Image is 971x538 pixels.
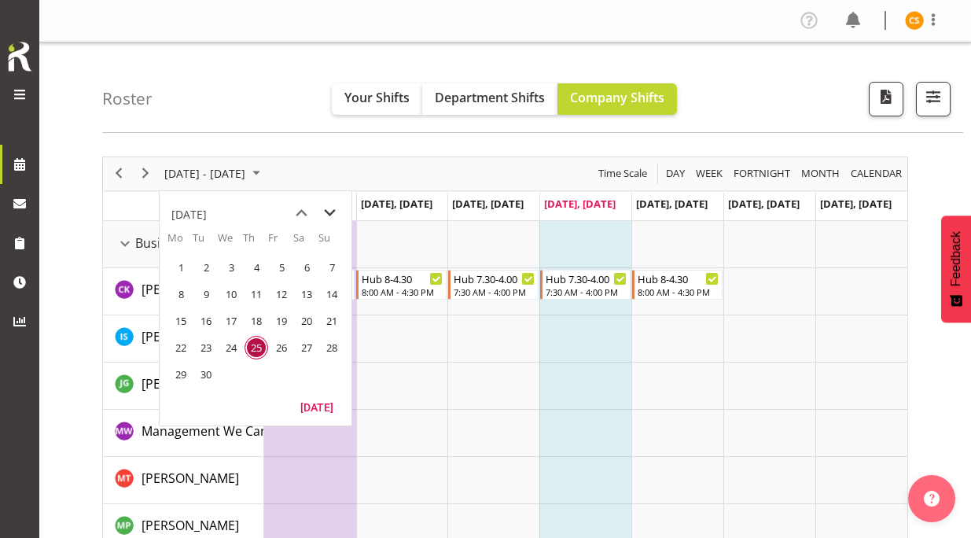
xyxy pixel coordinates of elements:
[540,270,631,300] div: Chloe Kim"s event - Hub 7.30-4.00 Begin From Thursday, September 25, 2025 at 7:30:00 AM GMT+12:00...
[142,374,239,393] a: [PERSON_NAME]
[820,197,892,211] span: [DATE], [DATE]
[103,410,264,457] td: Management We Care resource
[270,282,293,306] span: Friday, September 12, 2025
[799,164,843,183] button: Timeline Month
[557,83,677,115] button: Company Shifts
[869,82,903,116] button: Download a PDF of the roster according to the set date range.
[597,164,649,183] span: Time Scale
[245,309,268,333] span: Thursday, September 18, 2025
[905,11,924,30] img: catherine-stewart11254.jpg
[194,256,218,279] span: Tuesday, September 2, 2025
[219,309,243,333] span: Wednesday, September 17, 2025
[103,221,264,268] td: Business Support Office resource
[102,90,153,108] h4: Roster
[448,270,539,300] div: Chloe Kim"s event - Hub 7.30-4.00 Begin From Wednesday, September 24, 2025 at 7:30:00 AM GMT+12:0...
[270,336,293,359] span: Friday, September 26, 2025
[142,470,239,487] span: [PERSON_NAME]
[169,282,193,306] span: Monday, September 8, 2025
[245,256,268,279] span: Thursday, September 4, 2025
[693,164,726,183] button: Timeline Week
[636,197,708,211] span: [DATE], [DATE]
[109,164,130,183] button: Previous
[320,256,344,279] span: Sunday, September 7, 2025
[664,164,688,183] button: Timeline Day
[219,256,243,279] span: Wednesday, September 3, 2025
[270,256,293,279] span: Friday, September 5, 2025
[332,83,422,115] button: Your Shifts
[295,256,318,279] span: Saturday, September 6, 2025
[544,197,616,211] span: [DATE], [DATE]
[163,164,247,183] span: [DATE] - [DATE]
[169,309,193,333] span: Monday, September 15, 2025
[142,280,239,299] a: [PERSON_NAME]
[362,271,443,286] div: Hub 8-4.30
[142,469,239,488] a: [PERSON_NAME]
[290,396,344,418] button: Today
[194,363,218,386] span: Tuesday, September 30, 2025
[169,256,193,279] span: Monday, September 1, 2025
[193,230,218,254] th: Tu
[142,327,239,346] a: [PERSON_NAME]
[546,286,627,298] div: 7:30 AM - 4:00 PM
[295,309,318,333] span: Saturday, September 20, 2025
[103,315,264,363] td: Isabel Simcox resource
[924,491,940,507] img: help-xxl-2.png
[295,336,318,359] span: Saturday, September 27, 2025
[638,271,719,286] div: Hub 8-4.30
[293,230,318,254] th: Sa
[295,282,318,306] span: Saturday, September 13, 2025
[268,230,293,254] th: Fr
[362,286,443,298] div: 8:00 AM - 4:30 PM
[849,164,903,183] span: calendar
[169,336,193,359] span: Monday, September 22, 2025
[243,230,268,254] th: Th
[454,286,535,298] div: 7:30 AM - 4:00 PM
[132,157,159,190] div: next period
[142,422,273,440] a: Management We Care
[570,89,664,106] span: Company Shifts
[318,230,344,254] th: Su
[728,197,800,211] span: [DATE], [DATE]
[219,282,243,306] span: Wednesday, September 10, 2025
[169,363,193,386] span: Monday, September 29, 2025
[105,157,132,190] div: previous period
[103,363,264,410] td: Janine Grundler resource
[142,328,239,345] span: [PERSON_NAME]
[287,199,315,227] button: previous month
[103,268,264,315] td: Chloe Kim resource
[356,270,447,300] div: Chloe Kim"s event - Hub 8-4.30 Begin From Tuesday, September 23, 2025 at 8:00:00 AM GMT+12:00 End...
[949,231,963,286] span: Feedback
[103,457,264,504] td: Michelle Thomas resource
[159,157,270,190] div: September 22 - 28, 2025
[135,234,278,252] span: Business Support Office
[194,282,218,306] span: Tuesday, September 9, 2025
[320,336,344,359] span: Sunday, September 28, 2025
[800,164,841,183] span: Month
[435,89,545,106] span: Department Shifts
[422,83,557,115] button: Department Shifts
[320,309,344,333] span: Sunday, September 21, 2025
[218,230,243,254] th: We
[361,197,432,211] span: [DATE], [DATE]
[664,164,686,183] span: Day
[245,282,268,306] span: Thursday, September 11, 2025
[142,375,239,392] span: [PERSON_NAME]
[320,282,344,306] span: Sunday, September 14, 2025
[245,336,268,359] span: Thursday, September 25, 2025
[194,336,218,359] span: Tuesday, September 23, 2025
[638,286,719,298] div: 8:00 AM - 4:30 PM
[315,199,344,227] button: next month
[171,199,207,230] div: title
[632,270,723,300] div: Chloe Kim"s event - Hub 8-4.30 Begin From Friday, September 26, 2025 at 8:00:00 AM GMT+12:00 Ends...
[732,164,792,183] span: Fortnight
[167,230,193,254] th: Mo
[452,197,524,211] span: [DATE], [DATE]
[941,216,971,322] button: Feedback - Show survey
[219,336,243,359] span: Wednesday, September 24, 2025
[454,271,535,286] div: Hub 7.30-4.00
[546,271,627,286] div: Hub 7.30-4.00
[4,39,35,74] img: Rosterit icon logo
[270,309,293,333] span: Friday, September 19, 2025
[694,164,724,183] span: Week
[142,422,273,440] span: Management We Care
